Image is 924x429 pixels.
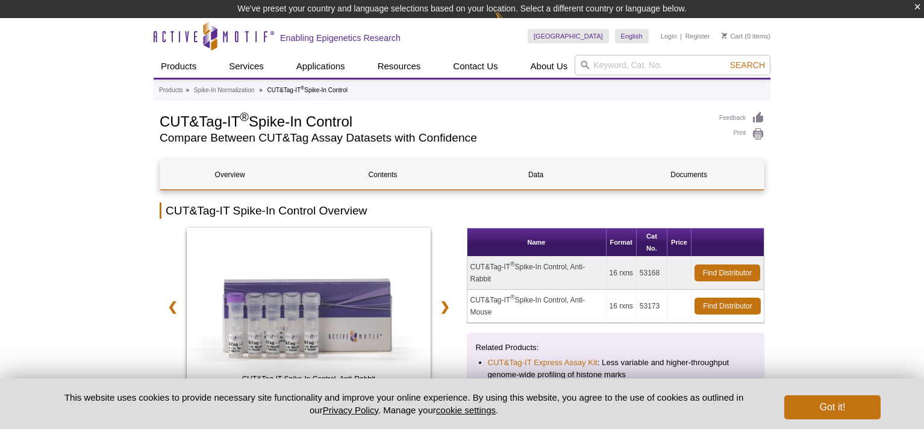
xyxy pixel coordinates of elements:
a: Feedback [719,111,764,125]
sup: ® [240,110,249,124]
a: ❮ [160,293,186,321]
a: [GEOGRAPHIC_DATA] [528,29,609,43]
th: Cat No. [637,228,667,257]
span: CUT&Tag-IT Spike-In Control, Anti-Rabbit [189,373,428,385]
a: Find Distributor [695,298,761,315]
a: Data [466,160,605,189]
td: 53173 [637,290,667,323]
a: Resources [370,55,428,78]
td: 16 rxns [607,257,637,290]
li: » [259,87,263,93]
a: Applications [289,55,352,78]
td: CUT&Tag-IT Spike-In Control, Anti-Mouse [467,290,607,323]
a: About Us [523,55,575,78]
p: Related Products: [476,342,756,354]
img: CUT&Tag-IT Spike-In Control, Anti-Rabbit [187,228,431,390]
li: » [186,87,189,93]
input: Keyword, Cat. No. [575,55,770,75]
a: Contents [313,160,452,189]
a: Login [661,32,677,40]
td: 16 rxns [607,290,637,323]
th: Price [667,228,691,257]
p: This website uses cookies to provide necessary site functionality and improve your online experie... [43,391,764,416]
li: : Less variable and higher-throughput genome-wide profiling of histone marks [488,357,744,381]
a: Products [154,55,204,78]
a: Contact Us [446,55,505,78]
h2: Compare Between CUT&Tag Assay Datasets with Confidence [160,133,707,143]
a: Find Distributor [695,265,760,281]
li: (0 items) [722,29,770,43]
td: CUT&Tag-IT Spike-In Control, Anti-Rabbit [467,257,607,290]
img: Change Here [495,9,526,37]
a: Print [719,128,764,141]
a: Products [159,85,183,96]
a: English [615,29,649,43]
a: Documents [619,160,758,189]
span: Search [730,60,765,70]
a: Cart [722,32,743,40]
img: Your Cart [722,33,727,39]
button: cookie settings [436,405,496,415]
sup: ® [510,261,514,268]
th: Name [467,228,607,257]
button: Got it! [784,395,881,419]
h2: Enabling Epigenetics Research [280,33,401,43]
th: Format [607,228,637,257]
a: Services [222,55,271,78]
sup: ® [510,294,514,301]
a: Privacy Policy [323,405,378,415]
button: Search [726,60,769,70]
td: 53168 [637,257,667,290]
a: CUT&Tag-IT Express Assay Kit [488,357,598,369]
li: CUT&Tag-IT Spike-In Control [267,87,348,93]
h2: CUT&Tag-IT Spike-In Control Overview [160,202,764,219]
a: Overview [160,160,299,189]
li: | [680,29,682,43]
a: CUT&Tag-IT Spike-In Control, Anti-Mouse [187,228,431,394]
a: Spike-In Normalization [194,85,255,96]
a: ❯ [432,293,458,321]
sup: ® [301,85,304,91]
h1: CUT&Tag-IT Spike-In Control [160,111,707,130]
a: Register [685,32,710,40]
